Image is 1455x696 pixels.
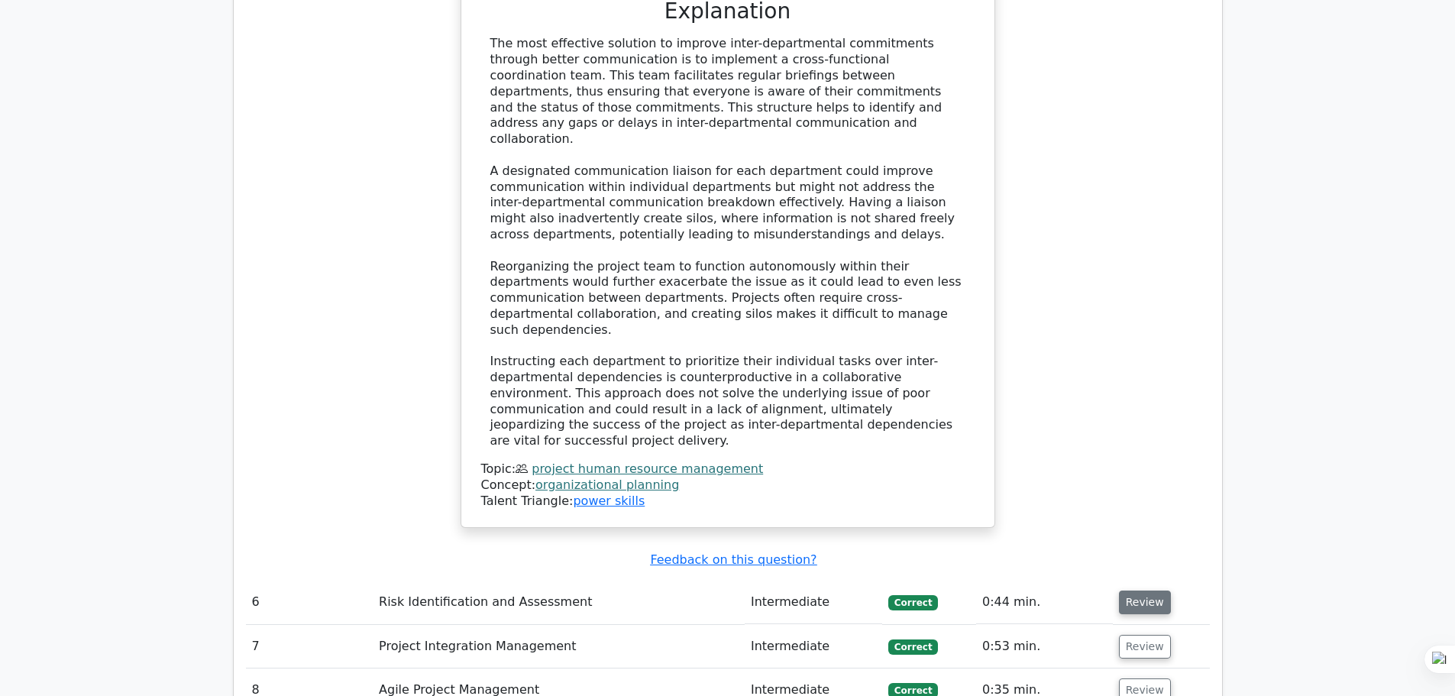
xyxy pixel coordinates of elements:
[1119,591,1171,614] button: Review
[976,581,1113,624] td: 0:44 min.
[481,477,975,494] div: Concept:
[1119,635,1171,659] button: Review
[650,552,816,567] a: Feedback on this question?
[888,595,938,610] span: Correct
[246,581,373,624] td: 6
[481,461,975,477] div: Topic:
[573,494,645,508] a: power skills
[373,581,745,624] td: Risk Identification and Assessment
[532,461,763,476] a: project human resource management
[888,639,938,655] span: Correct
[490,36,965,449] div: The most effective solution to improve inter-departmental commitments through better communicatio...
[481,461,975,509] div: Talent Triangle:
[745,581,882,624] td: Intermediate
[535,477,679,492] a: organizational planning
[373,625,745,668] td: Project Integration Management
[745,625,882,668] td: Intermediate
[976,625,1113,668] td: 0:53 min.
[246,625,373,668] td: 7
